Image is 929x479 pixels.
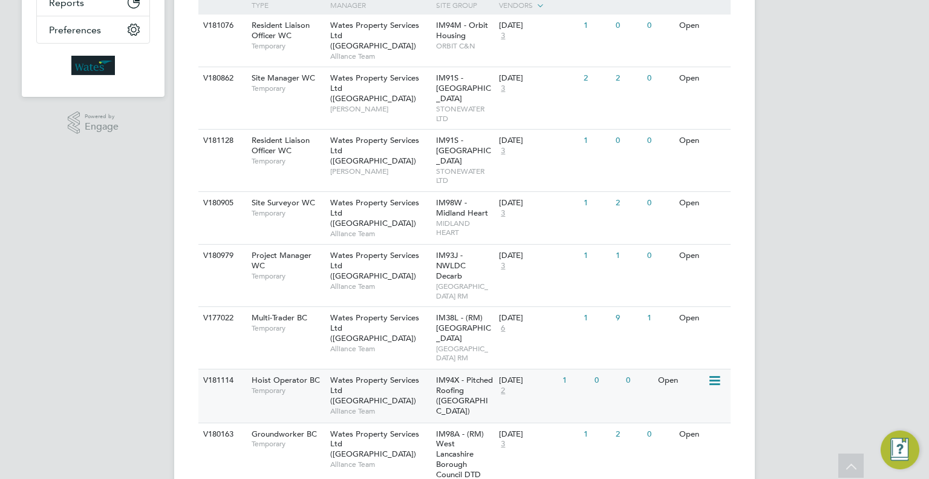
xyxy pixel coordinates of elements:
div: 1 [581,15,612,37]
div: Open [676,245,729,267]
div: 0 [613,15,644,37]
span: Wates Property Services Ltd ([GEOGRAPHIC_DATA]) [330,375,419,406]
span: Alliance Team [330,344,430,354]
div: 1 [581,307,612,329]
div: V180979 [200,245,243,267]
span: 3 [499,146,507,156]
span: Alliance Team [330,406,430,416]
span: IM98W - Midland Heart [436,197,488,218]
span: 3 [499,261,507,271]
span: Temporary [252,323,324,333]
span: STONEWATER LTD [436,104,494,123]
span: Powered by [85,111,119,122]
a: Go to home page [36,56,150,75]
div: 2 [581,67,612,90]
div: 1 [613,245,644,267]
div: [DATE] [499,429,578,440]
div: [DATE] [499,313,578,323]
div: V177022 [200,307,243,329]
div: 1 [581,192,612,214]
span: Preferences [49,24,101,36]
span: [PERSON_NAME] [330,104,430,114]
span: Wates Property Services Ltd ([GEOGRAPHIC_DATA]) [330,197,419,228]
span: Engage [85,122,119,132]
div: 1 [581,245,612,267]
div: V180163 [200,423,243,446]
span: STONEWATER LTD [436,167,494,185]
span: IM93J - NWLDC Decarb [436,250,466,281]
div: 0 [644,130,676,152]
div: V181128 [200,130,243,152]
div: 0 [623,369,654,392]
span: Resident Liaison Officer WC [252,20,310,41]
span: Hoist Operator BC [252,375,320,385]
span: Alliance Team [330,51,430,61]
span: [GEOGRAPHIC_DATA] RM [436,282,494,300]
span: 2 [499,386,507,396]
div: V180905 [200,192,243,214]
span: 3 [499,439,507,449]
span: Alliance Team [330,229,430,239]
span: Temporary [252,271,324,281]
span: Temporary [252,84,324,93]
span: Temporary [252,41,324,51]
div: V181114 [200,369,243,392]
span: Multi-Trader BC [252,312,307,323]
button: Preferences [37,16,149,43]
div: Open [676,423,729,446]
div: 2 [613,67,644,90]
div: 1 [559,369,591,392]
span: IM38L - (RM) [GEOGRAPHIC_DATA] [436,312,491,343]
span: IM91S - [GEOGRAPHIC_DATA] [436,73,491,104]
div: Open [676,307,729,329]
div: 2 [613,423,644,446]
span: Wates Property Services Ltd ([GEOGRAPHIC_DATA]) [330,429,419,460]
img: wates-logo-retina.png [71,56,115,75]
div: [DATE] [499,198,578,208]
div: 1 [644,307,676,329]
div: V181076 [200,15,243,37]
div: Open [676,67,729,90]
span: Groundworker BC [252,429,317,439]
div: 0 [644,192,676,214]
div: 1 [581,130,612,152]
span: Project Manager WC [252,250,311,271]
div: 0 [644,423,676,446]
div: [DATE] [499,136,578,146]
span: Wates Property Services Ltd ([GEOGRAPHIC_DATA]) [330,135,419,166]
span: Resident Liaison Officer WC [252,135,310,156]
span: Temporary [252,439,324,449]
span: [GEOGRAPHIC_DATA] RM [436,344,494,363]
span: 6 [499,323,507,334]
span: [PERSON_NAME] [330,167,430,176]
div: 0 [644,67,676,90]
span: IM91S - [GEOGRAPHIC_DATA] [436,135,491,166]
span: Alliance Team [330,282,430,291]
span: Temporary [252,208,324,218]
div: 0 [592,369,623,392]
div: 0 [613,130,644,152]
div: 9 [613,307,644,329]
span: 3 [499,84,507,94]
span: Wates Property Services Ltd ([GEOGRAPHIC_DATA]) [330,250,419,281]
span: Alliance Team [330,460,430,469]
div: V180862 [200,67,243,90]
span: 3 [499,208,507,219]
div: Open [655,369,708,392]
div: 2 [613,192,644,214]
div: [DATE] [499,375,556,386]
div: Open [676,192,729,214]
span: Wates Property Services Ltd ([GEOGRAPHIC_DATA]) [330,312,419,343]
span: 3 [499,31,507,41]
span: Wates Property Services Ltd ([GEOGRAPHIC_DATA]) [330,73,419,104]
div: [DATE] [499,251,578,261]
span: Site Manager WC [252,73,315,83]
div: 0 [644,245,676,267]
span: Temporary [252,386,324,395]
div: 1 [581,423,612,446]
div: Open [676,15,729,37]
button: Engage Resource Center [881,431,919,469]
span: Site Surveyor WC [252,197,315,208]
span: Wates Property Services Ltd ([GEOGRAPHIC_DATA]) [330,20,419,51]
span: IM94X - Pitched Roofing ([GEOGRAPHIC_DATA]) [436,375,493,416]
